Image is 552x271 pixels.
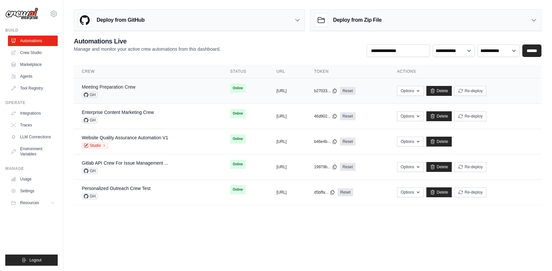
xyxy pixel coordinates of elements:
th: URL [269,65,306,78]
button: Re-deploy [454,162,486,172]
button: Logout [5,255,58,266]
a: Usage [8,174,58,184]
button: Re-deploy [454,187,486,197]
span: Online [230,84,246,93]
a: LLM Connections [8,132,58,142]
a: Meeting Preparation Crew [82,84,136,90]
div: Manage [5,166,58,171]
a: Personalized Outreach Crew Test [82,186,150,191]
a: Traces [8,120,58,130]
span: Online [230,109,246,118]
th: Actions [389,65,541,78]
a: Reset [340,112,355,120]
span: GH [82,117,98,123]
a: Marketplace [8,59,58,70]
iframe: Chat Widget [519,239,552,271]
a: Delete [426,86,452,96]
div: Build [5,28,58,33]
span: GH [82,168,98,174]
button: b46e4b... [314,139,337,144]
a: Environment Variables [8,144,58,159]
button: Resources [8,198,58,208]
button: Options [397,187,424,197]
a: Reset [340,163,355,171]
a: Settings [8,186,58,196]
a: Crew Studio [8,47,58,58]
h3: Deploy from Zip File [333,16,382,24]
a: Studio [82,142,108,149]
img: Logo [5,8,38,20]
button: 46d902... [314,114,337,119]
h3: Deploy from GitHub [97,16,144,24]
p: Manage and monitor your active crew automations from this dashboard. [74,46,221,52]
a: Enterprise Content Marketing Crew [82,110,154,115]
span: Resources [20,200,39,205]
button: Options [397,111,424,121]
h2: Automations Live [74,37,221,46]
a: Delete [426,187,452,197]
a: Reset [340,138,355,146]
span: Online [230,134,246,144]
button: Options [397,137,424,147]
span: Logout [29,257,42,263]
button: 19979b... [314,164,337,170]
span: Online [230,160,246,169]
div: Operate [5,100,58,105]
a: Website Quality Assurance Automation V1 [82,135,168,140]
button: Options [397,162,424,172]
button: Re-deploy [454,111,486,121]
button: Re-deploy [454,86,486,96]
span: GH [82,193,98,200]
a: Tool Registry [8,83,58,94]
button: b27033... [314,88,337,94]
a: Gitlab API Crew For Issue Management ... [82,160,168,166]
span: Online [230,185,246,194]
a: Delete [426,162,452,172]
img: GitHub Logo [78,14,91,27]
a: Delete [426,137,452,147]
a: Integrations [8,108,58,119]
a: Agents [8,71,58,82]
a: Reset [340,87,355,95]
button: Options [397,86,424,96]
a: Automations [8,36,58,46]
button: d5bffa... [314,190,335,195]
span: GH [82,92,98,98]
a: Reset [338,188,353,196]
th: Status [222,65,269,78]
a: Delete [426,111,452,121]
th: Crew [74,65,222,78]
th: Token [306,65,389,78]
